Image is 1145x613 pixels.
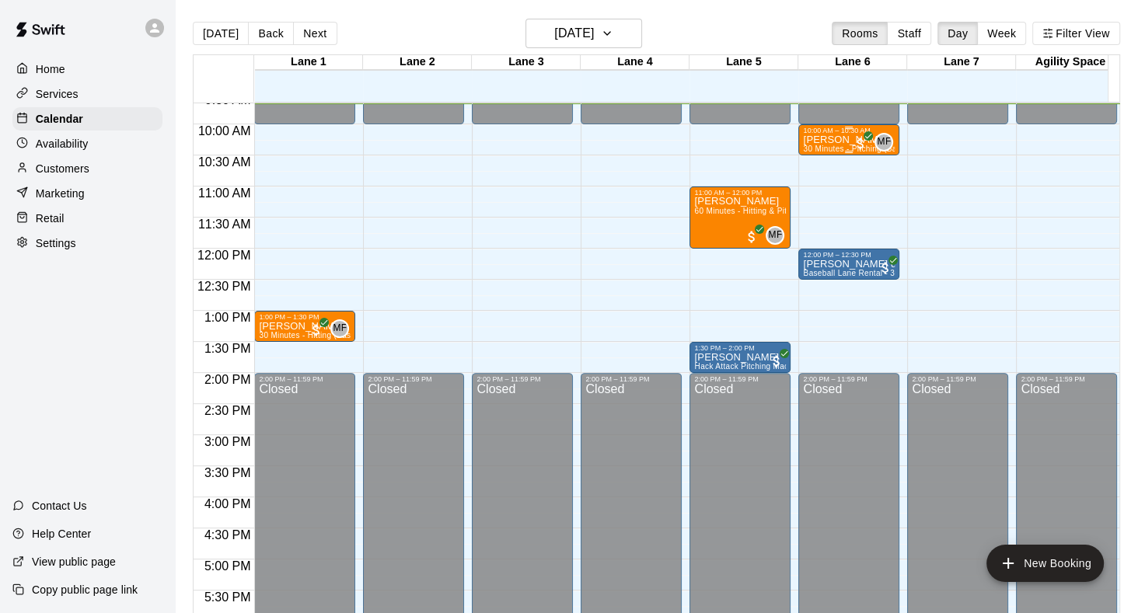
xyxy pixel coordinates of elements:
p: Retail [36,211,65,226]
span: 12:30 PM [194,280,254,293]
span: All customers have paid [853,136,868,152]
span: 1:30 PM [201,342,255,355]
div: 2:00 PM – 11:59 PM [803,375,895,383]
span: 30 Minutes - Pitching (Baseball) [803,145,921,153]
a: Marketing [12,182,162,205]
div: 2:00 PM – 11:59 PM [259,375,351,383]
h6: [DATE] [554,23,594,44]
div: 12:00 PM – 12:30 PM [803,251,895,259]
div: Matt Field [766,226,784,245]
button: Day [937,22,978,45]
span: Matt Field [881,133,893,152]
div: 1:00 PM – 1:30 PM [259,313,351,321]
div: 2:00 PM – 11:59 PM [912,375,1004,383]
div: 12:00 PM – 12:30 PM: James Van der Post [798,249,899,280]
p: Services [36,86,79,102]
span: 5:00 PM [201,559,255,573]
a: Calendar [12,107,162,131]
div: 1:30 PM – 2:00 PM [694,344,786,352]
span: MF [333,321,347,336]
div: 2:00 PM – 11:59 PM [1021,375,1112,383]
span: Matt Field [337,319,349,338]
div: 10:00 AM – 10:30 AM: Austin Cassidy [798,124,899,155]
div: Agility Space [1016,55,1125,70]
button: Staff [887,22,931,45]
span: 12:00 PM [194,249,254,262]
span: Baseball Lane Rental - 30 Minutes [803,269,930,277]
button: Next [293,22,337,45]
span: 3:30 PM [201,466,255,479]
div: 10:00 AM – 10:30 AM [803,127,895,134]
a: Availability [12,132,162,155]
div: 11:00 AM – 12:00 PM: Catherine Mula [689,186,791,249]
span: 4:30 PM [201,528,255,542]
div: Matt Field [874,133,893,152]
span: 30 Minutes - Hitting (Baseball) [259,331,371,340]
p: Copy public page link [32,582,138,597]
p: Settings [36,235,76,251]
span: Matt Field [772,226,784,245]
span: All customers have paid [769,354,784,369]
span: 4:00 PM [201,497,255,510]
span: All customers have paid [878,260,893,276]
p: Contact Us [32,498,87,514]
span: 2:30 PM [201,404,255,417]
div: 11:00 AM – 12:00 PM [694,189,786,197]
button: [DATE] [525,19,642,48]
p: Marketing [36,186,85,201]
div: Lane 7 [907,55,1016,70]
span: MF [768,228,782,243]
div: Lane 2 [363,55,472,70]
button: [DATE] [193,22,249,45]
span: 3:00 PM [201,435,255,448]
span: 11:30 AM [194,218,255,231]
p: Home [36,61,65,77]
span: 11:00 AM [194,186,255,200]
span: 60 Minutes - Hitting & Pitching (Softball) [694,207,843,215]
button: Back [248,22,294,45]
div: 2:00 PM – 11:59 PM [694,375,786,383]
span: 1:00 PM [201,311,255,324]
div: 2:00 PM – 11:59 PM [585,375,677,383]
a: Customers [12,157,162,180]
p: Availability [36,136,89,152]
div: 2:00 PM – 11:59 PM [477,375,568,383]
div: Lane 5 [689,55,798,70]
button: Filter View [1032,22,1119,45]
a: Retail [12,207,162,230]
span: 10:00 AM [194,124,255,138]
button: add [986,545,1104,582]
div: Lane 1 [254,55,363,70]
button: Week [977,22,1026,45]
div: Matt Field [330,319,349,338]
p: Calendar [36,111,83,127]
button: Rooms [832,22,888,45]
a: Services [12,82,162,106]
div: 2:00 PM – 11:59 PM [368,375,459,383]
div: 1:30 PM – 2:00 PM: Kingston Gloria [689,342,791,373]
span: MF [877,134,891,150]
p: Help Center [32,526,91,542]
span: 2:00 PM [201,373,255,386]
div: 1:00 PM – 1:30 PM: Kingston Gloria [254,311,355,342]
div: Lane 6 [798,55,907,70]
div: Lane 4 [581,55,689,70]
div: Lane 3 [472,55,581,70]
span: 5:30 PM [201,590,255,604]
p: Customers [36,161,89,176]
a: Home [12,57,162,81]
span: All customers have paid [309,322,324,338]
a: Settings [12,232,162,255]
span: Hack Attack Pitching Machine Lane Rental - Softball [694,362,887,371]
p: View public page [32,554,116,569]
span: All customers have paid [744,229,759,245]
span: 10:30 AM [194,155,255,169]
